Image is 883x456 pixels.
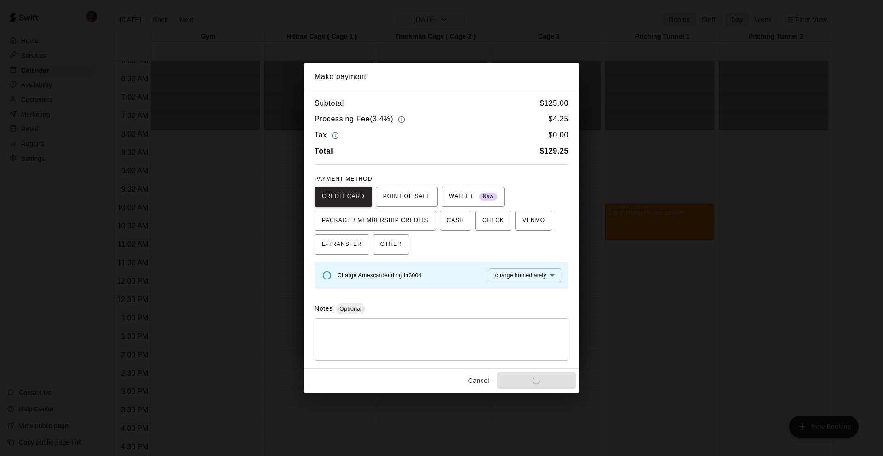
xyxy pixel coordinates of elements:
span: CREDIT CARD [322,189,365,204]
h6: $ 125.00 [540,97,568,109]
span: POINT OF SALE [383,189,430,204]
span: Optional [336,305,365,312]
span: New [479,191,497,203]
h6: $ 0.00 [549,129,568,142]
span: WALLET [449,189,497,204]
span: OTHER [380,237,402,252]
label: Notes [315,305,333,312]
button: WALLET New [441,187,505,207]
h6: Tax [315,129,341,142]
h6: Processing Fee ( 3.4% ) [315,113,407,125]
h6: Subtotal [315,97,344,109]
b: Total [315,147,333,155]
span: E-TRANSFER [322,237,362,252]
button: CREDIT CARD [315,187,372,207]
button: E-TRANSFER [315,234,369,255]
span: PAYMENT METHOD [315,176,372,182]
h2: Make payment [304,63,579,90]
button: CASH [440,211,471,231]
span: CASH [447,213,464,228]
button: POINT OF SALE [376,187,438,207]
button: VENMO [515,211,552,231]
span: CHECK [482,213,504,228]
span: PACKAGE / MEMBERSHIP CREDITS [322,213,429,228]
span: charge immediately [495,272,546,279]
span: Charge Amex card ending in 3004 [338,272,422,279]
b: $ 129.25 [540,147,568,155]
button: CHECK [475,211,511,231]
button: OTHER [373,234,409,255]
button: PACKAGE / MEMBERSHIP CREDITS [315,211,436,231]
h6: $ 4.25 [549,113,568,125]
span: VENMO [522,213,545,228]
button: Cancel [464,372,493,389]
